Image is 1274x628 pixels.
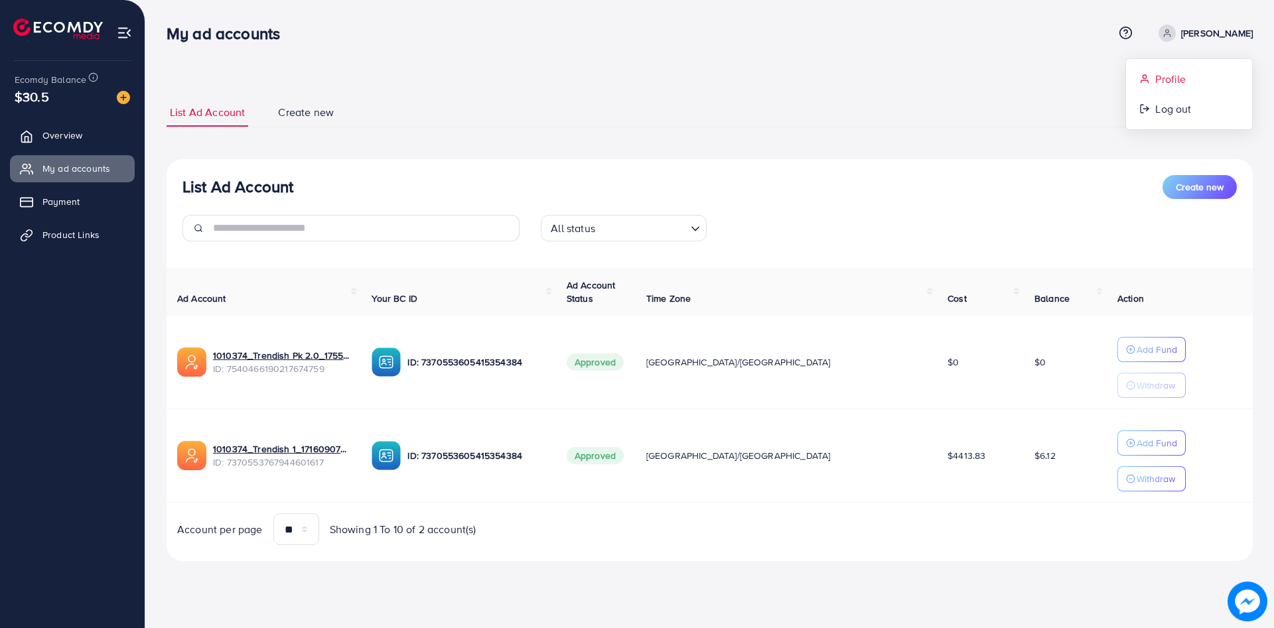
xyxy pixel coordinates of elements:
span: Showing 1 To 10 of 2 account(s) [330,522,476,537]
a: My ad accounts [10,155,135,182]
span: Action [1117,292,1144,305]
span: $0 [1034,355,1046,369]
button: Add Fund [1117,430,1186,456]
span: $0 [948,355,959,369]
img: image [1228,582,1267,621]
p: Withdraw [1137,377,1175,393]
a: Payment [10,188,135,215]
a: 1010374_Trendish Pk 2.0_1755652074624 [213,349,350,362]
span: Ad Account Status [567,279,616,305]
span: Payment [42,195,80,208]
button: Withdraw [1117,373,1186,398]
span: Approved [567,447,624,464]
img: image [117,91,130,104]
span: ID: 7540466190217674759 [213,362,350,375]
img: ic-ads-acc.e4c84228.svg [177,347,206,377]
span: Create new [278,105,334,120]
span: Cost [948,292,967,305]
span: Balance [1034,292,1070,305]
p: Add Fund [1137,435,1177,451]
h3: List Ad Account [182,177,293,196]
span: $6.12 [1034,449,1056,462]
ul: [PERSON_NAME] [1125,58,1253,130]
span: Approved [567,353,624,371]
span: Account per page [177,522,263,537]
span: Ad Account [177,292,226,305]
a: Product Links [10,221,135,248]
span: Create new [1176,180,1224,194]
input: Search for option [599,216,685,238]
span: [GEOGRAPHIC_DATA]/[GEOGRAPHIC_DATA] [646,355,831,369]
button: Withdraw [1117,466,1186,491]
img: ic-ba-acc.ded83a64.svg [372,347,401,377]
span: My ad accounts [42,162,110,175]
span: $4413.83 [948,449,985,462]
img: logo [13,19,103,39]
span: Profile [1155,71,1186,87]
p: ID: 7370553605415354384 [407,448,545,464]
div: <span class='underline'>1010374_Trendish Pk 2.0_1755652074624</span></br>7540466190217674759 [213,349,350,376]
a: Overview [10,122,135,149]
img: menu [117,25,132,40]
span: Overview [42,129,82,142]
a: [PERSON_NAME] [1153,25,1253,42]
div: Search for option [541,215,707,241]
button: Create new [1163,175,1237,199]
h3: My ad accounts [167,24,291,43]
p: Add Fund [1137,342,1177,357]
span: All status [548,219,598,238]
span: [GEOGRAPHIC_DATA]/[GEOGRAPHIC_DATA] [646,449,831,462]
span: ID: 7370553767944601617 [213,456,350,469]
div: <span class='underline'>1010374_Trendish 1_1716090785807</span></br>7370553767944601617 [213,442,350,470]
img: ic-ads-acc.e4c84228.svg [177,441,206,470]
img: ic-ba-acc.ded83a64.svg [372,441,401,470]
span: Ecomdy Balance [15,73,86,86]
p: ID: 7370553605415354384 [407,354,545,370]
span: Product Links [42,228,100,241]
a: 1010374_Trendish 1_1716090785807 [213,442,350,456]
span: List Ad Account [170,105,245,120]
p: [PERSON_NAME] [1181,25,1253,41]
span: Time Zone [646,292,691,305]
p: Withdraw [1137,471,1175,487]
span: Log out [1155,101,1191,117]
span: $30.5 [15,87,49,106]
span: Your BC ID [372,292,417,305]
button: Add Fund [1117,337,1186,362]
